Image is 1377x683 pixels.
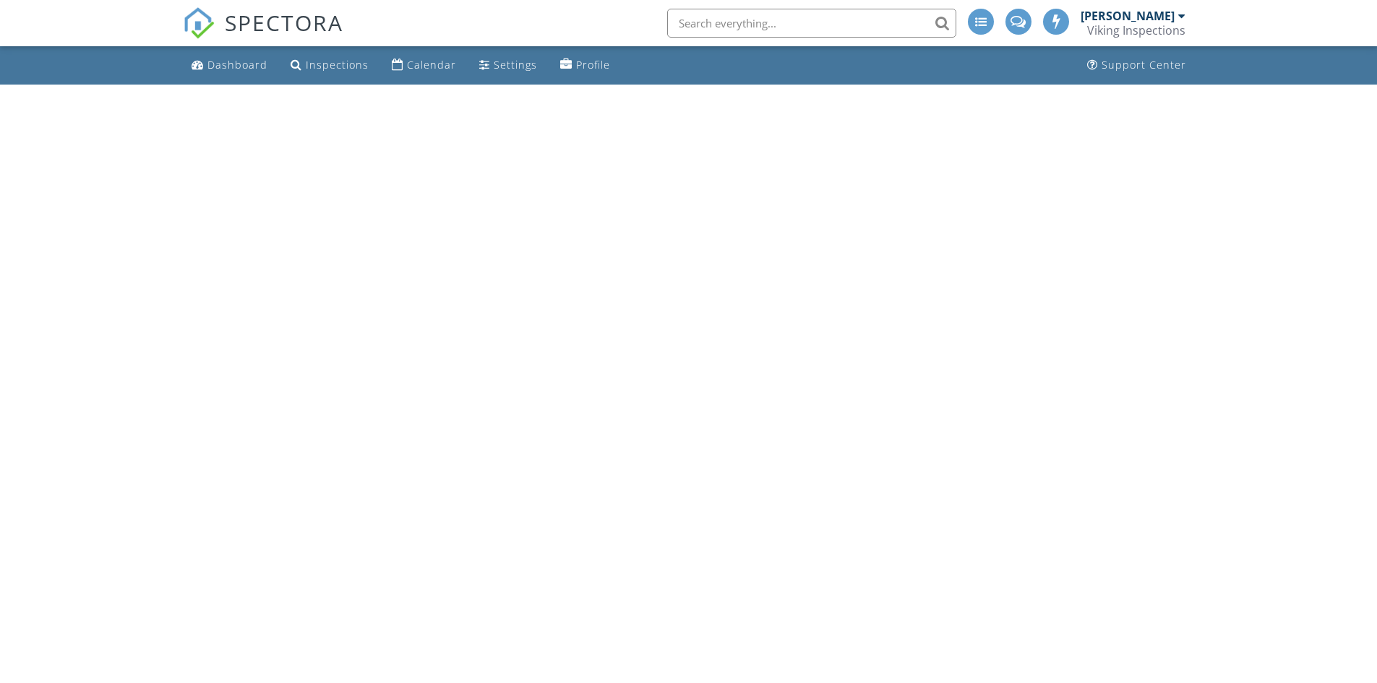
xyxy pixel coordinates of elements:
[183,20,343,50] a: SPECTORA
[494,58,537,72] div: Settings
[183,7,215,39] img: The Best Home Inspection Software - Spectora
[186,52,273,79] a: Dashboard
[306,58,369,72] div: Inspections
[386,52,462,79] a: Calendar
[576,58,610,72] div: Profile
[554,52,616,79] a: Profile
[1081,52,1192,79] a: Support Center
[285,52,374,79] a: Inspections
[1081,9,1175,23] div: [PERSON_NAME]
[1102,58,1186,72] div: Support Center
[1087,23,1185,38] div: Viking Inspections
[667,9,956,38] input: Search everything...
[407,58,456,72] div: Calendar
[225,7,343,38] span: SPECTORA
[207,58,267,72] div: Dashboard
[473,52,543,79] a: Settings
